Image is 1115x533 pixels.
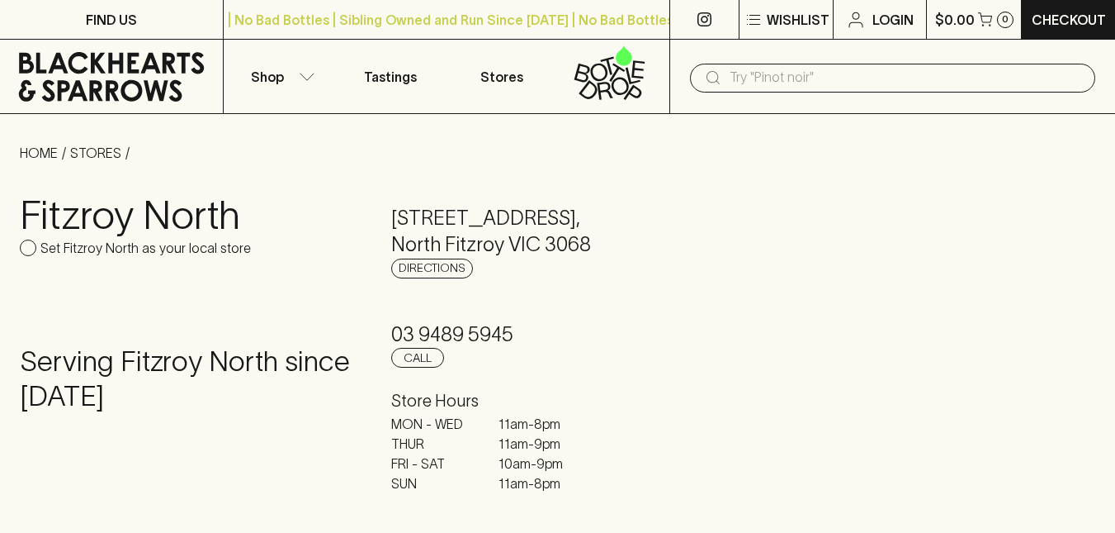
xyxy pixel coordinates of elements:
[730,64,1082,91] input: Try "Pinot noir"
[86,10,137,30] p: FIND US
[20,145,58,160] a: HOME
[391,434,474,454] p: THUR
[40,238,251,258] p: Set Fitzroy North as your local store
[391,259,473,278] a: Directions
[391,321,723,348] h5: 03 9489 5945
[1002,15,1009,24] p: 0
[498,474,581,493] p: 11am - 8pm
[364,67,417,87] p: Tastings
[446,40,558,113] a: Stores
[391,414,474,434] p: MON - WED
[498,454,581,474] p: 10am - 9pm
[391,348,444,368] a: Call
[20,345,352,414] h4: Serving Fitzroy North since [DATE]
[391,205,723,258] h5: [STREET_ADDRESS] , North Fitzroy VIC 3068
[1032,10,1106,30] p: Checkout
[872,10,914,30] p: Login
[391,388,723,414] h6: Store Hours
[70,145,121,160] a: STORES
[251,67,284,87] p: Shop
[224,40,335,113] button: Shop
[335,40,446,113] a: Tastings
[391,454,474,474] p: FRI - SAT
[480,67,523,87] p: Stores
[498,434,581,454] p: 11am - 9pm
[935,10,975,30] p: $0.00
[767,10,829,30] p: Wishlist
[20,192,352,238] h3: Fitzroy North
[498,414,581,434] p: 11am - 8pm
[391,474,474,493] p: SUN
